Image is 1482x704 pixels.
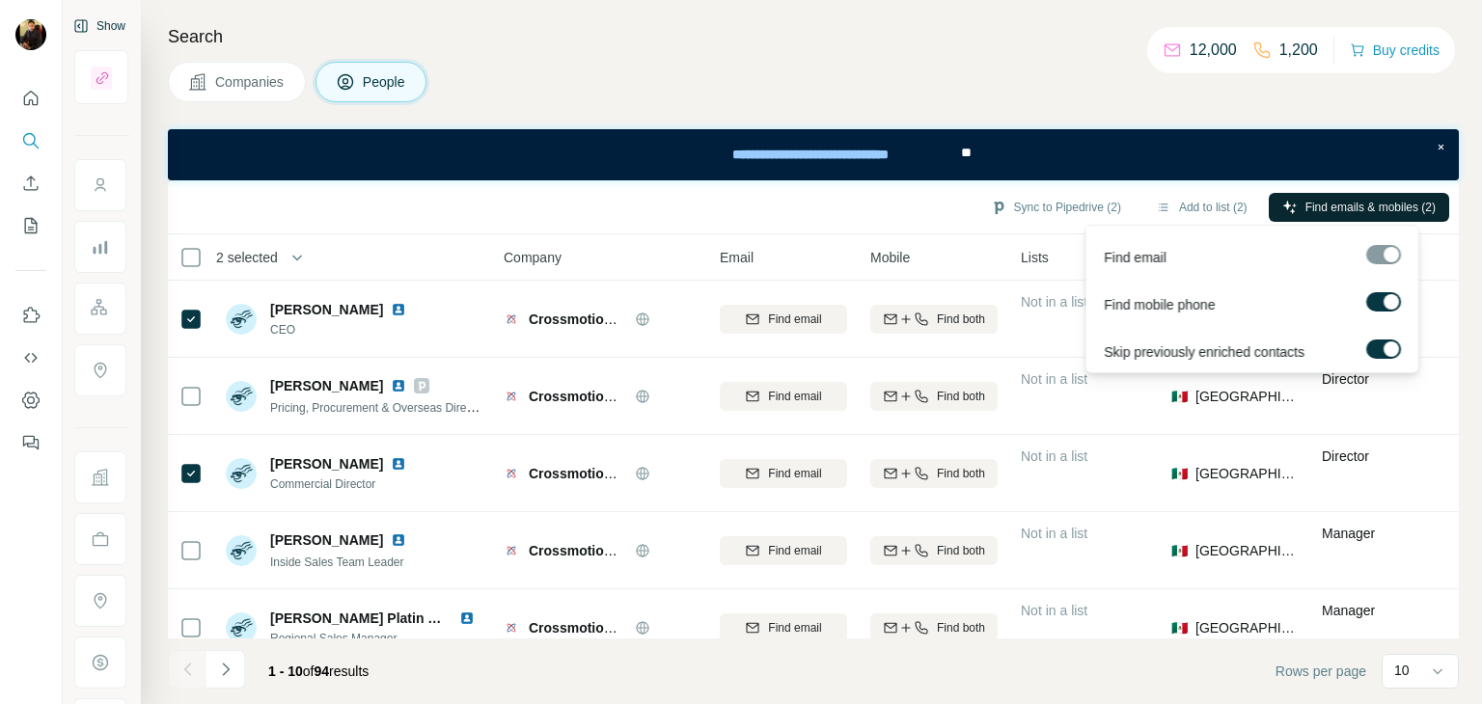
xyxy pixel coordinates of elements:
[1322,448,1369,464] span: Director
[1171,464,1188,483] span: 🇲🇽
[1322,526,1375,541] span: Manager
[270,399,485,415] span: Pricing, Procurement & Overseas Director
[168,129,1459,180] iframe: Banner
[1195,387,1299,406] span: [GEOGRAPHIC_DATA]
[226,304,257,335] img: Avatar
[1195,541,1299,560] span: [GEOGRAPHIC_DATA]
[206,650,245,689] button: Navigate to next page
[15,81,46,116] button: Quick start
[870,536,998,565] button: Find both
[270,376,383,395] span: [PERSON_NAME]
[504,543,519,558] img: Logo of Crossmotion Logistics
[937,388,985,405] span: Find both
[363,72,407,92] span: People
[226,535,257,566] img: Avatar
[529,389,675,404] span: Crossmotion Logistics
[529,311,675,327] span: Crossmotion Logistics
[270,630,482,647] span: Regional Sales Manager
[1021,248,1049,267] span: Lists
[1021,526,1087,541] span: Not in a list
[270,300,383,319] span: [PERSON_NAME]
[504,466,519,481] img: Logo of Crossmotion Logistics
[504,389,519,404] img: Logo of Crossmotion Logistics
[720,536,847,565] button: Find email
[870,459,998,488] button: Find both
[216,248,278,267] span: 2 selected
[60,12,139,41] button: Show
[1142,193,1261,222] button: Add to list (2)
[15,19,46,50] img: Avatar
[303,663,315,679] span: of
[1021,294,1087,310] span: Not in a list
[315,663,330,679] span: 94
[768,311,821,328] span: Find email
[1276,662,1366,681] span: Rows per page
[720,613,847,642] button: Find email
[391,302,406,317] img: LinkedIn logo
[215,72,286,92] span: Companies
[1171,541,1188,560] span: 🇲🇽
[1104,248,1166,267] span: Find email
[870,382,998,411] button: Find both
[15,425,46,460] button: Feedback
[529,620,675,636] span: Crossmotion Logistics
[1322,371,1369,387] span: Director
[15,208,46,243] button: My lists
[226,612,257,643] img: Avatar
[226,381,257,412] img: Avatar
[1104,295,1215,314] span: Find mobile phone
[529,543,675,558] span: Crossmotion Logistics
[504,620,519,636] img: Logo of Crossmotion Logistics
[1190,39,1237,62] p: 12,000
[1021,371,1087,387] span: Not in a list
[15,298,46,333] button: Use Surfe on LinkedIn
[1104,342,1304,362] span: Skip previously enriched contacts
[1322,603,1375,618] span: Manager
[15,340,46,375] button: Use Surfe API
[1269,193,1449,222] button: Find emails & mobiles (2)
[1021,603,1087,618] span: Not in a list
[270,610,458,626] span: [PERSON_NAME] Platin MBA
[504,248,562,267] span: Company
[270,555,404,569] span: Inside Sales Team Leader
[768,542,821,559] span: Find email
[270,530,383,550] span: [PERSON_NAME]
[1171,387,1188,406] span: 🇲🇽
[1350,37,1440,64] button: Buy credits
[768,619,821,636] span: Find email
[1279,39,1318,62] p: 1,200
[168,23,1459,50] h4: Search
[870,613,998,642] button: Find both
[937,542,985,559] span: Find both
[15,123,46,158] button: Search
[1394,661,1410,680] p: 10
[768,465,821,482] span: Find email
[720,248,754,267] span: Email
[391,378,406,393] img: LinkedIn logo
[15,166,46,201] button: Enrich CSV
[268,663,303,679] span: 1 - 10
[977,193,1135,222] button: Sync to Pipedrive (2)
[391,532,406,548] img: LinkedIn logo
[270,321,414,338] span: CEO
[270,454,383,474] span: [PERSON_NAME]
[720,305,847,334] button: Find email
[1171,618,1188,637] span: 🇲🇽
[1021,448,1087,464] span: Not in a list
[270,475,414,493] span: Commercial Director
[504,311,519,327] img: Logo of Crossmotion Logistics
[937,311,985,328] span: Find both
[391,456,406,472] img: LinkedIn logo
[720,459,847,488] button: Find email
[937,465,985,482] span: Find both
[529,466,675,481] span: Crossmotion Logistics
[268,663,369,679] span: results
[15,383,46,418] button: Dashboard
[768,388,821,405] span: Find email
[720,382,847,411] button: Find email
[459,610,475,626] img: LinkedIn logo
[226,458,257,489] img: Avatar
[937,619,985,636] span: Find both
